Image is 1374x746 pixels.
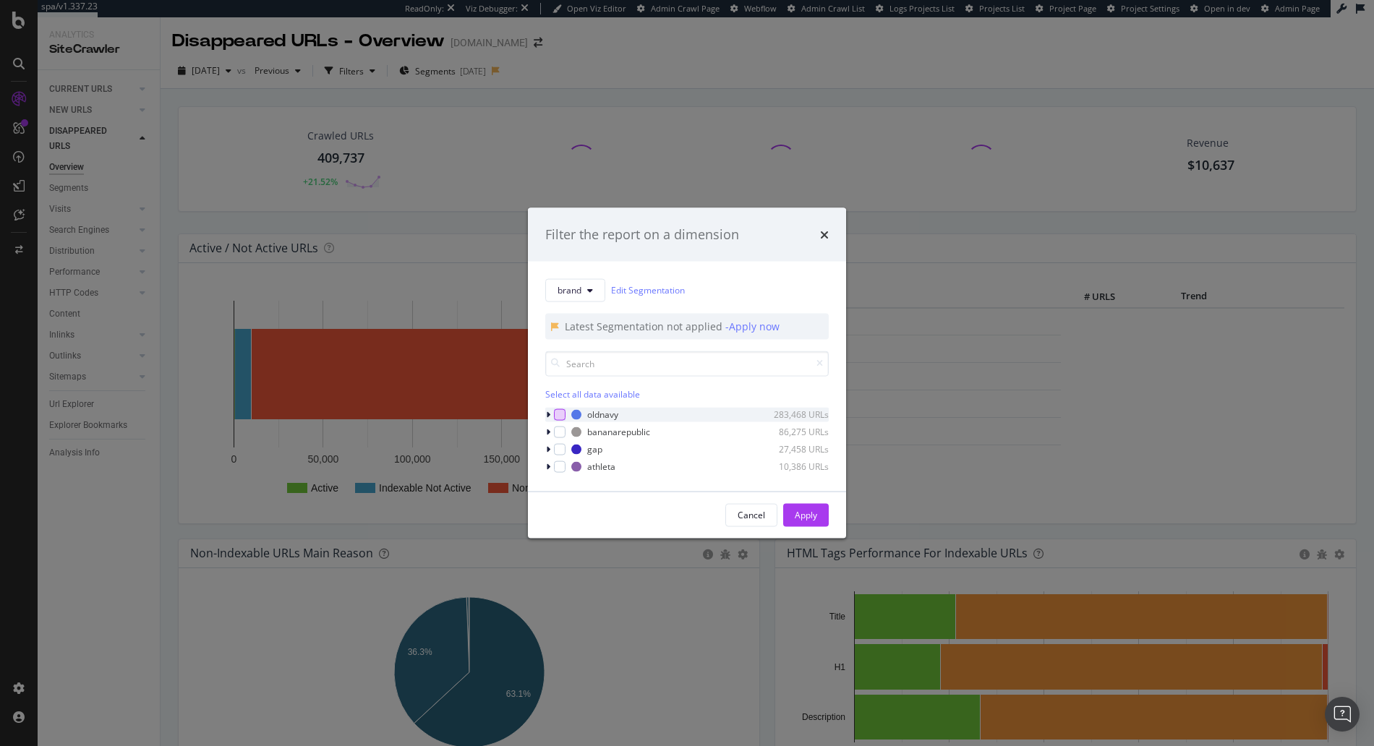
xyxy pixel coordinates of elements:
[587,443,602,455] div: gap
[587,460,615,473] div: athleta
[545,226,739,244] div: Filter the report on a dimension
[738,509,765,521] div: Cancel
[565,319,725,333] div: Latest Segmentation not applied
[545,351,829,376] input: Search
[1325,697,1360,732] div: Open Intercom Messenger
[725,319,780,333] div: - Apply now
[611,283,685,298] a: Edit Segmentation
[758,443,829,455] div: 27,458 URLs
[758,460,829,473] div: 10,386 URLs
[758,408,829,421] div: 283,468 URLs
[795,509,817,521] div: Apply
[725,503,777,526] button: Cancel
[528,208,846,539] div: modal
[558,284,581,296] span: brand
[545,278,605,301] button: brand
[545,387,829,400] div: Select all data available
[587,408,618,421] div: oldnavy
[587,426,650,438] div: bananarepublic
[758,426,829,438] div: 86,275 URLs
[820,226,829,244] div: times
[783,503,829,526] button: Apply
